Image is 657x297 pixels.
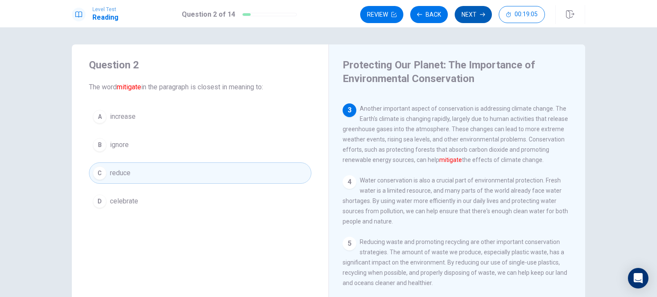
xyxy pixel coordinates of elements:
[110,168,130,178] span: reduce
[117,83,141,91] font: mitigate
[455,6,492,23] button: Next
[343,58,569,85] h4: Protecting Our Planet: The Importance of Environmental Conservation
[628,268,648,288] div: Open Intercom Messenger
[343,237,356,250] div: 5
[343,175,356,189] div: 4
[439,156,462,163] font: mitigate
[182,9,235,20] h1: Question 2 of 14
[110,140,129,150] span: ignore
[110,196,138,206] span: celebrate
[89,162,311,184] button: Creduce
[499,6,545,23] button: 00:19:05
[93,110,107,124] div: A
[93,166,107,180] div: C
[93,138,107,152] div: B
[343,103,356,117] div: 3
[343,105,568,163] span: Another important aspect of conservation is addressing climate change. The Earth's climate is cha...
[92,12,118,23] h1: Reading
[360,6,403,23] button: Review
[89,191,311,212] button: Dcelebrate
[110,112,136,122] span: increase
[343,177,568,225] span: Water conservation is also a crucial part of environmental protection. Fresh water is a limited r...
[89,58,311,72] h4: Question 2
[343,238,567,286] span: Reducing waste and promoting recycling are other important conservation strategies. The amount of...
[89,106,311,127] button: Aincrease
[410,6,448,23] button: Back
[515,11,538,18] span: 00:19:05
[89,82,311,92] span: The word in the paragraph is closest in meaning to:
[89,134,311,156] button: Bignore
[93,194,107,208] div: D
[92,6,118,12] span: Level Test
